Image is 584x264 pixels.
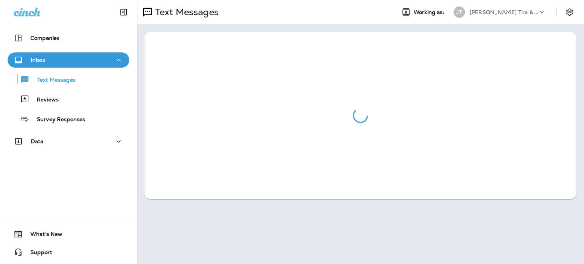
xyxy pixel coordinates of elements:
[8,30,129,46] button: Companies
[29,96,59,104] p: Reviews
[8,226,129,242] button: What's New
[31,138,44,144] p: Data
[8,111,129,127] button: Survey Responses
[30,77,76,84] p: Text Messages
[563,5,576,19] button: Settings
[152,6,219,18] p: Text Messages
[23,249,52,258] span: Support
[23,231,62,240] span: What's New
[8,52,129,68] button: Inbox
[113,5,134,20] button: Collapse Sidebar
[454,6,465,18] div: JT
[31,57,45,63] p: Inbox
[8,91,129,107] button: Reviews
[8,134,129,149] button: Data
[8,71,129,87] button: Text Messages
[30,35,59,41] p: Companies
[29,116,85,123] p: Survey Responses
[414,9,446,16] span: Working as:
[8,245,129,260] button: Support
[470,9,538,15] p: [PERSON_NAME] Tire & Auto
